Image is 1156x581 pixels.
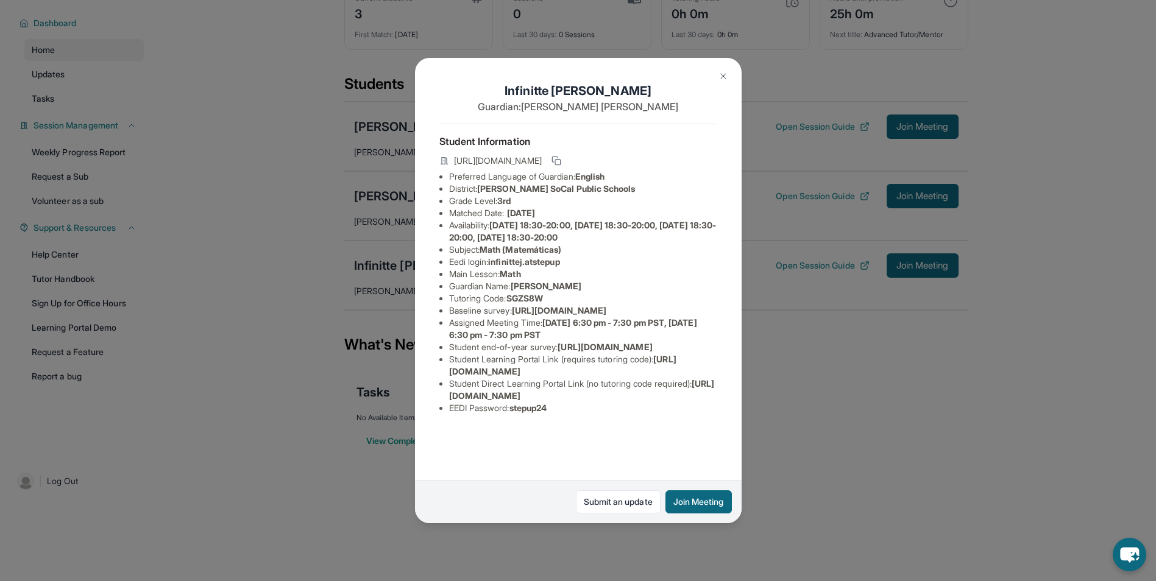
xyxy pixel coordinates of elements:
span: [URL][DOMAIN_NAME] [512,305,606,315]
span: [URL][DOMAIN_NAME] [558,342,652,352]
a: Submit an update [576,490,661,513]
span: Math [500,269,520,279]
li: Assigned Meeting Time : [449,317,717,341]
span: [DATE] 18:30-20:00, [DATE] 18:30-20:00, [DATE] 18:30-20:00, [DATE] 18:30-20:00 [449,220,717,242]
span: [DATE] 6:30 pm - 7:30 pm PST, [DATE] 6:30 pm - 7:30 pm PST [449,317,697,340]
span: infinittej.atstepup [488,256,559,267]
span: [URL][DOMAIN_NAME] [454,155,542,167]
button: chat-button [1113,538,1146,571]
li: Availability: [449,219,717,244]
button: Join Meeting [665,490,732,513]
li: Eedi login : [449,256,717,268]
li: Matched Date: [449,207,717,219]
li: Grade Level: [449,195,717,207]
li: EEDI Password : [449,402,717,414]
li: Baseline survey : [449,305,717,317]
span: [PERSON_NAME] [511,281,582,291]
h1: Infinitte [PERSON_NAME] [439,82,717,99]
li: Preferred Language of Guardian: [449,171,717,183]
li: Student Learning Portal Link (requires tutoring code) : [449,353,717,378]
h4: Student Information [439,134,717,149]
img: Close Icon [718,71,728,81]
li: Subject : [449,244,717,256]
li: Guardian Name : [449,280,717,292]
span: Math (Matemáticas) [480,244,561,255]
span: stepup24 [509,403,547,413]
span: 3rd [497,195,511,206]
li: Main Lesson : [449,268,717,280]
p: Guardian: [PERSON_NAME] [PERSON_NAME] [439,99,717,114]
span: English [575,171,605,181]
button: Copy link [549,153,564,168]
span: [DATE] [507,208,535,218]
li: District: [449,183,717,195]
span: [PERSON_NAME] SoCal Public Schools [477,183,635,194]
span: SGZS8W [506,293,543,303]
li: Student Direct Learning Portal Link (no tutoring code required) : [449,378,717,402]
li: Student end-of-year survey : [449,341,717,353]
li: Tutoring Code : [449,292,717,305]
